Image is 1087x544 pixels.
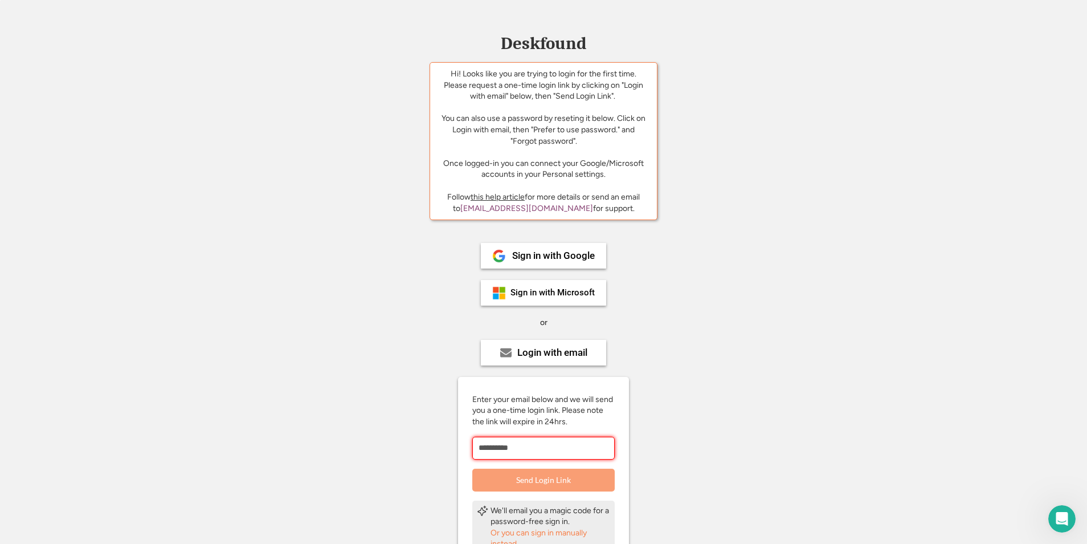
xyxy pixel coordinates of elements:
img: ms-symbollockup_mssymbol_19.png [492,286,506,300]
div: Sign in with Microsoft [510,289,595,297]
iframe: Intercom live chat [1048,505,1076,533]
button: Send Login Link [472,469,615,492]
div: Enter your email below and we will send you a one-time login link. Please note the link will expi... [472,394,615,428]
a: this help article [471,192,525,202]
div: Follow for more details or send an email to for support. [439,192,648,214]
div: Deskfound [495,35,592,52]
div: Sign in with Google [512,251,595,261]
div: We'll email you a magic code for a password-free sign in. [491,505,610,527]
div: or [540,317,547,328]
div: Login with email [517,348,587,358]
div: Hi! Looks like you are trying to login for the first time. Please request a one-time login link b... [439,68,648,180]
a: [EMAIL_ADDRESS][DOMAIN_NAME] [460,204,593,213]
img: 1024px-Google__G__Logo.svg.png [492,249,506,263]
